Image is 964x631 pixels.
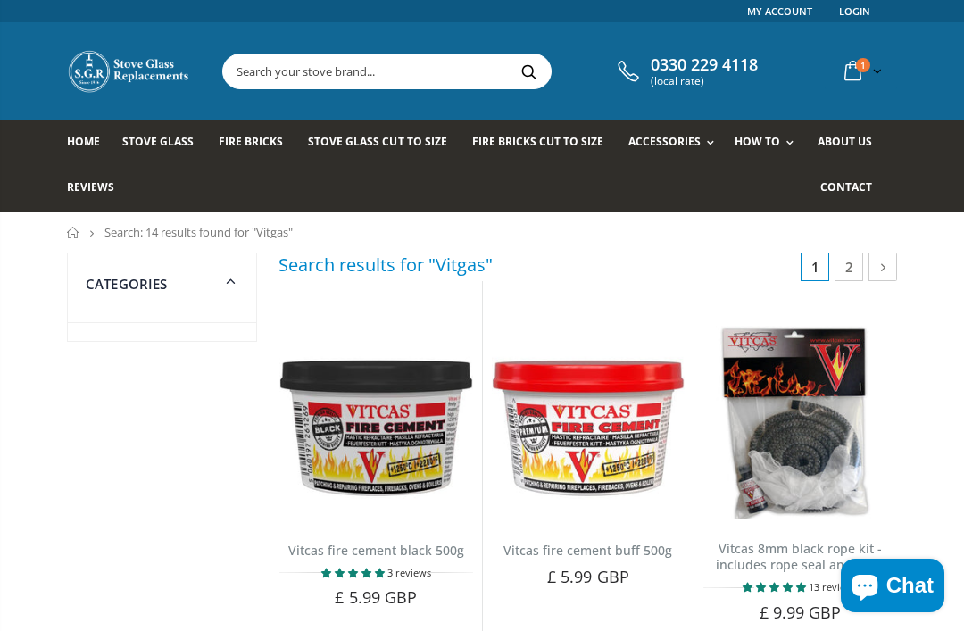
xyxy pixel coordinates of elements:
button: Search [509,54,549,88]
img: Stove Glass Replacement [67,49,192,94]
img: Vitcas black rope, glue and gloves kit 8mm [703,326,897,519]
a: Home [67,120,113,166]
span: 3 reviews [387,566,431,579]
span: Fire Bricks Cut To Size [472,134,603,149]
a: About us [818,120,885,166]
a: Vitcas 8mm black rope kit - includes rope seal and glue! [716,540,885,574]
span: 4.77 stars [743,580,809,594]
a: Stove Glass Cut To Size [308,120,460,166]
span: Contact [820,179,872,195]
a: Stove Glass [122,120,207,166]
span: Accessories [628,134,701,149]
span: Home [67,134,100,149]
a: 1 [837,54,885,88]
input: Search your stove brand... [223,54,715,88]
span: Fire Bricks [219,134,283,149]
a: 2 [835,253,863,281]
a: Reviews [67,166,128,212]
a: Accessories [628,120,723,166]
span: 1 [856,58,870,72]
span: About us [818,134,872,149]
span: Reviews [67,179,114,195]
a: How To [735,120,802,166]
span: 13 reviews [809,580,858,594]
img: Vitcas black fire cement 500g [279,326,473,519]
span: £ 5.99 GBP [547,566,629,587]
span: 5.00 stars [321,566,387,579]
span: Search: 14 results found for "Vitgas" [104,224,293,240]
span: Stove Glass [122,134,194,149]
a: Vitcas fire cement buff 500g [503,542,672,559]
a: Contact [820,166,885,212]
a: Vitcas fire cement black 500g [288,542,464,559]
span: £ 5.99 GBP [335,586,417,608]
a: Home [67,227,80,238]
inbox-online-store-chat: Shopify online store chat [835,559,950,617]
span: Categories [86,275,168,293]
span: Stove Glass Cut To Size [308,134,446,149]
img: Vitcas buff fire cement 500g [492,326,686,519]
span: 1 [801,253,829,281]
span: £ 9.99 GBP [760,602,842,623]
a: Fire Bricks Cut To Size [472,120,617,166]
a: Fire Bricks [219,120,296,166]
span: How To [735,134,780,149]
h3: Search results for "Vitgas" [278,253,493,277]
